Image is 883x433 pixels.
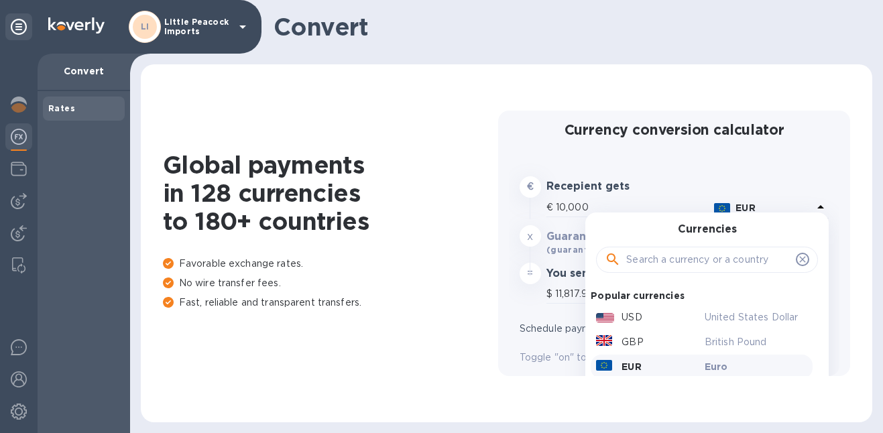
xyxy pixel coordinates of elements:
[546,245,653,255] b: (guaranteed for )
[546,284,555,304] div: $
[546,231,672,243] h3: Guaranteed rate
[163,151,498,235] h1: Global payments in 128 currencies to 180+ countries
[678,223,737,236] h3: Currencies
[48,64,119,78] p: Convert
[48,17,105,34] img: Logo
[626,250,790,270] input: Search a currency or a country
[556,198,709,218] input: Amount
[274,13,862,41] h1: Convert
[705,335,808,349] p: British Pound
[527,181,534,192] strong: €
[163,276,498,290] p: No wire transfer fees.
[48,103,75,113] b: Rates
[163,296,498,310] p: Fast, reliable and transparent transfers.
[164,17,231,36] p: Little Peacock Imports
[520,351,829,365] p: Toggle "on" to schedule a payment for a future date.
[141,21,150,32] b: LI
[546,198,556,218] div: €
[596,313,614,322] img: USD
[11,129,27,145] img: Foreign exchange
[163,257,498,271] p: Favorable exchange rates.
[520,322,774,336] p: Schedule payment
[5,13,32,40] div: Unpin categories
[591,286,685,305] p: Popular currencies
[11,161,27,177] img: Wallets
[622,310,642,324] p: USD
[520,225,541,247] div: x
[622,335,643,349] p: GBP
[546,267,672,280] h3: You send
[705,360,808,373] p: Euro
[520,121,829,138] h2: Currency conversion calculator
[546,180,672,193] h3: Recepient gets
[555,284,709,304] input: Amount
[622,360,641,373] p: EUR
[520,263,541,284] div: =
[705,310,808,324] p: United States Dollar
[735,202,755,213] b: EUR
